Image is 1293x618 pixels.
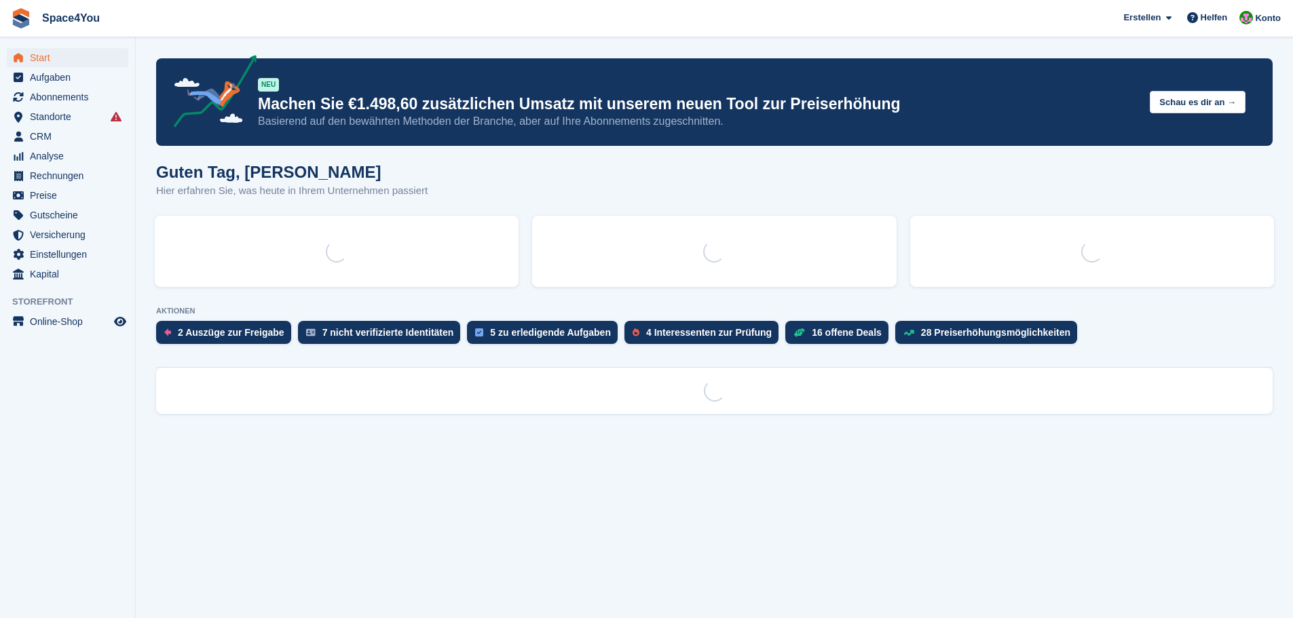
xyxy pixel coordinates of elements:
span: Storefront [12,295,135,309]
a: menu [7,186,128,205]
img: move_outs_to_deallocate_icon-f764333ba52eb49d3ac5e1228854f67142a1ed5810a6f6cc68b1a99e826820c5.svg [164,328,171,336]
a: menu [7,206,128,225]
i: Es sind Fehler bei der Synchronisierung von Smart-Einträgen aufgetreten [111,111,121,122]
span: Helfen [1201,11,1228,24]
span: Kapital [30,265,111,284]
a: menu [7,107,128,126]
a: menu [7,147,128,166]
a: menu [7,265,128,284]
span: Gutscheine [30,206,111,225]
a: 4 Interessenten zur Prüfung [624,321,785,351]
p: Basierend auf den bewährten Methoden der Branche, aber auf Ihre Abonnements zugeschnitten. [258,114,1139,129]
a: Speisekarte [7,312,128,331]
a: menu [7,166,128,185]
a: 16 offene Deals [785,321,895,351]
a: menu [7,225,128,244]
span: Konto [1255,12,1281,25]
a: menu [7,88,128,107]
span: Versicherung [30,225,111,244]
span: Rechnungen [30,166,111,185]
span: Preise [30,186,111,205]
div: 2 Auszüge zur Freigabe [178,327,284,338]
p: Hier erfahren Sie, was heute in Ihrem Unternehmen passiert [156,183,428,199]
span: Online-Shop [30,312,111,331]
a: 28 Preiserhöhungsmöglichkeiten [895,321,1084,351]
span: Abonnements [30,88,111,107]
a: menu [7,127,128,146]
h1: Guten Tag, [PERSON_NAME] [156,163,428,181]
div: 4 Interessenten zur Prüfung [646,327,772,338]
a: menu [7,245,128,264]
span: Erstellen [1123,11,1161,24]
a: 7 nicht verifizierte Identitäten [298,321,468,351]
img: verify_identity-adf6edd0f0f0b5bbfe63781bf79b02c33cf7c696d77639b501bdc392416b5a36.svg [306,328,316,336]
p: Machen Sie €1.498,60 zusätzlichen Umsatz mit unserem neuen Tool zur Preiserhöhung [258,94,1139,114]
img: Luca-André Talhoff [1239,11,1253,24]
div: NEU [258,78,279,92]
span: CRM [30,127,111,146]
span: Analyse [30,147,111,166]
a: 2 Auszüge zur Freigabe [156,321,298,351]
img: stora-icon-8386f47178a22dfd0bd8f6a31ec36ba5ce8667c1dd55bd0f319d3a0aa187defe.svg [11,8,31,28]
img: price_increase_opportunities-93ffe204e8149a01c8c9dc8f82e8f89637d9d84a8eef4429ea346261dce0b2c0.svg [903,330,914,336]
a: menu [7,68,128,87]
div: 7 nicht verifizierte Identitäten [322,327,454,338]
button: Schau es dir an → [1150,91,1245,113]
img: prospect-51fa495bee0391a8d652442698ab0144808aea92771e9ea1ae160a38d050c398.svg [633,328,639,336]
div: 5 zu erledigende Aufgaben [490,327,611,338]
span: Aufgaben [30,68,111,87]
a: 5 zu erledigende Aufgaben [467,321,624,351]
span: Start [30,48,111,67]
span: Einstellungen [30,245,111,264]
img: deal-1b604bf984904fb50ccaf53a9ad4b4a5d6e5aea283cecdc64d6e3604feb123c2.svg [793,328,805,337]
span: Standorte [30,107,111,126]
a: Space4You [37,7,105,29]
div: 16 offene Deals [812,327,882,338]
div: 28 Preiserhöhungsmöglichkeiten [921,327,1070,338]
img: price-adjustments-announcement-icon-8257ccfd72463d97f412b2fc003d46551f7dbcb40ab6d574587a9cd5c0d94... [162,55,257,132]
p: AKTIONEN [156,307,1273,315]
img: task-75834270c22a3079a89374b754ae025e5fb1db73e45f91037f5363f120a921f8.svg [475,328,483,336]
a: menu [7,48,128,67]
a: Vorschau-Shop [112,313,128,330]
